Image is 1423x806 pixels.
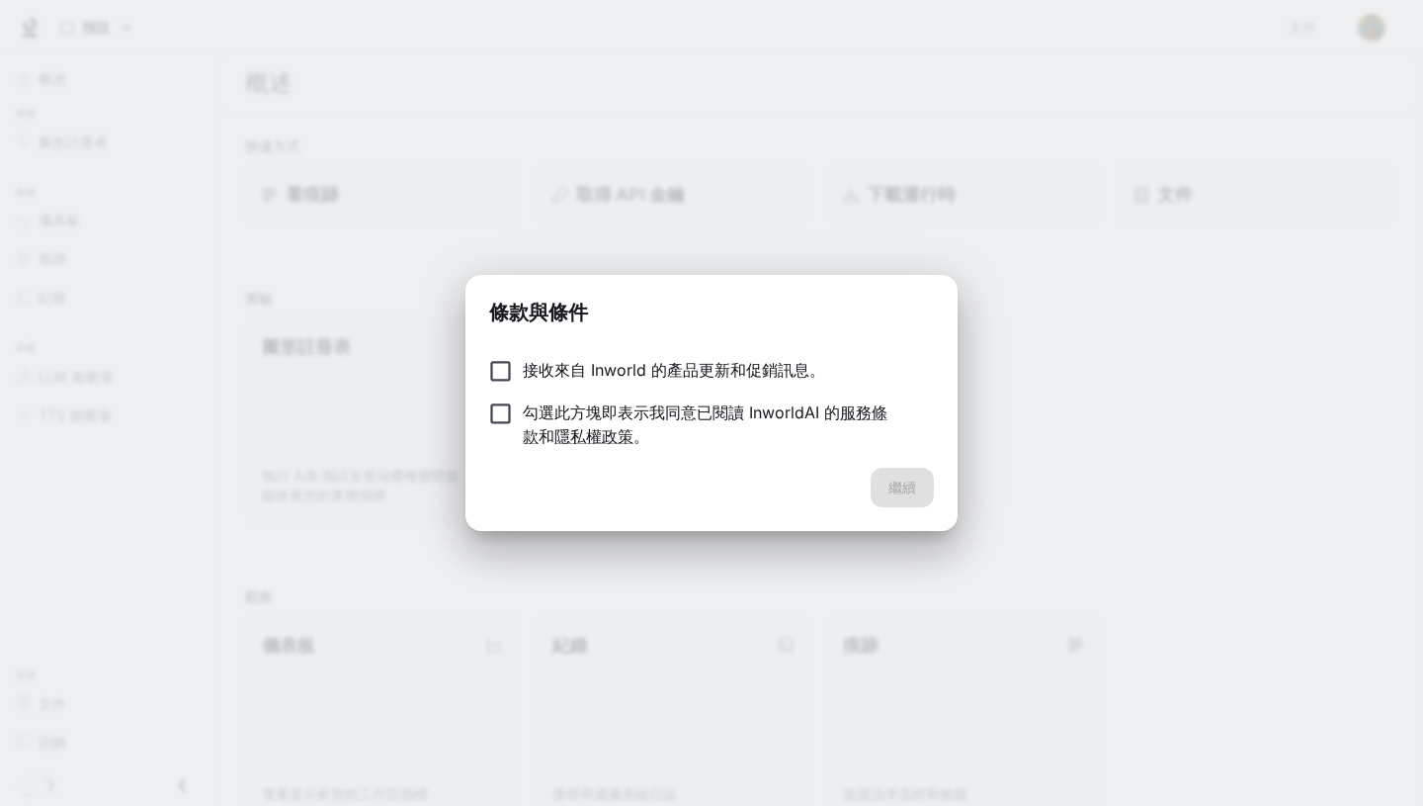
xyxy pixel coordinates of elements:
font: 勾選此方塊即表示我同意已閱讀 InworldAI 的 [523,403,840,422]
font: 和 [539,426,554,446]
font: 接收來自 Inworld 的產品更新和促銷訊息。 [523,360,825,380]
font: 條款與條件 [489,301,588,324]
a: 隱私權政策 [554,426,633,446]
font: 。 [633,426,649,446]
